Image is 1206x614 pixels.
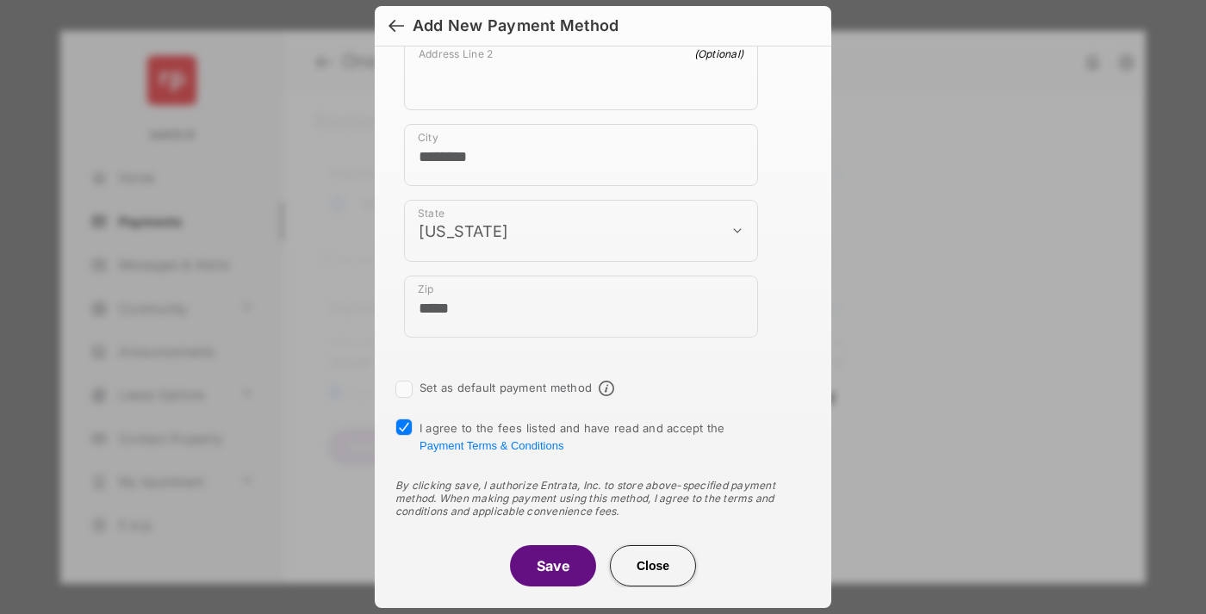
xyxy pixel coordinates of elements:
button: I agree to the fees listed and have read and accept the [420,439,563,452]
button: Close [610,545,696,586]
div: payment_method_screening[postal_addresses][locality] [404,124,758,186]
div: By clicking save, I authorize Entrata, Inc. to store above-specified payment method. When making ... [395,479,811,518]
div: payment_method_screening[postal_addresses][administrativeArea] [404,200,758,262]
span: I agree to the fees listed and have read and accept the [420,421,725,452]
div: payment_method_screening[postal_addresses][addressLine2] [404,40,758,110]
span: Default payment method info [599,381,614,396]
button: Save [510,545,596,586]
div: Add New Payment Method [413,16,619,35]
div: payment_method_screening[postal_addresses][postalCode] [404,276,758,338]
label: Set as default payment method [420,381,592,394]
